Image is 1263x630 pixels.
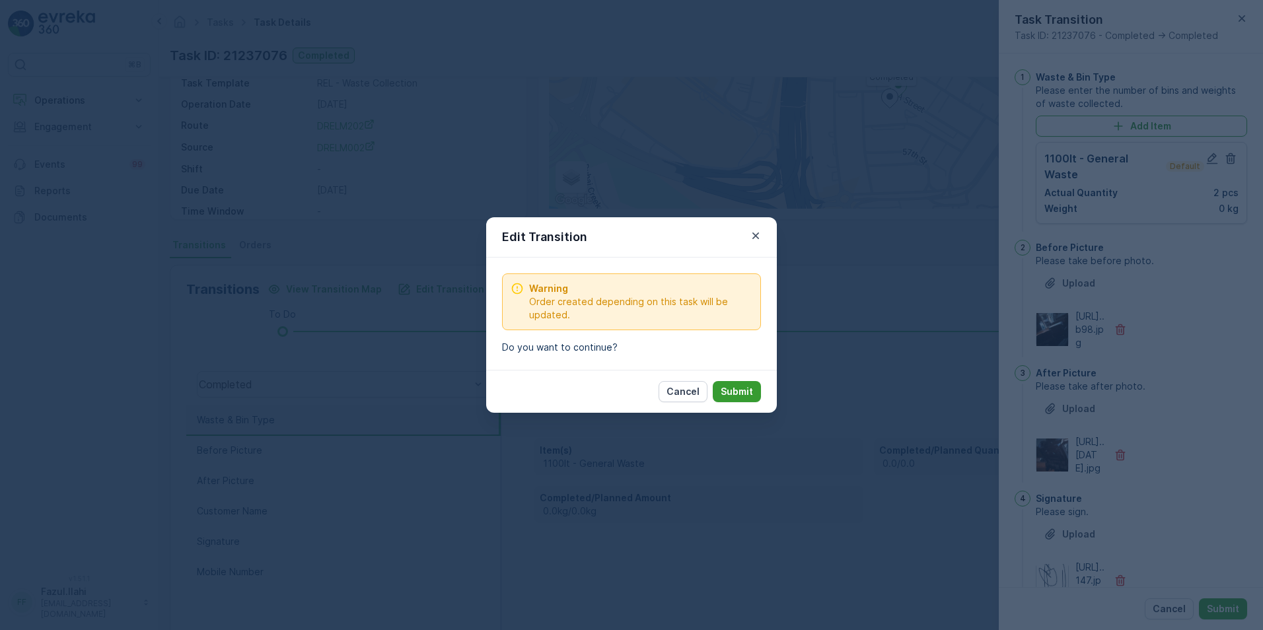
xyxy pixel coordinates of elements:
[713,381,761,402] button: Submit
[721,385,753,398] p: Submit
[529,282,752,295] span: Warning
[667,385,700,398] p: Cancel
[529,295,752,322] span: Order created depending on this task will be updated.
[659,381,707,402] button: Cancel
[502,228,587,246] p: Edit Transition
[502,341,761,354] p: Do you want to continue?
